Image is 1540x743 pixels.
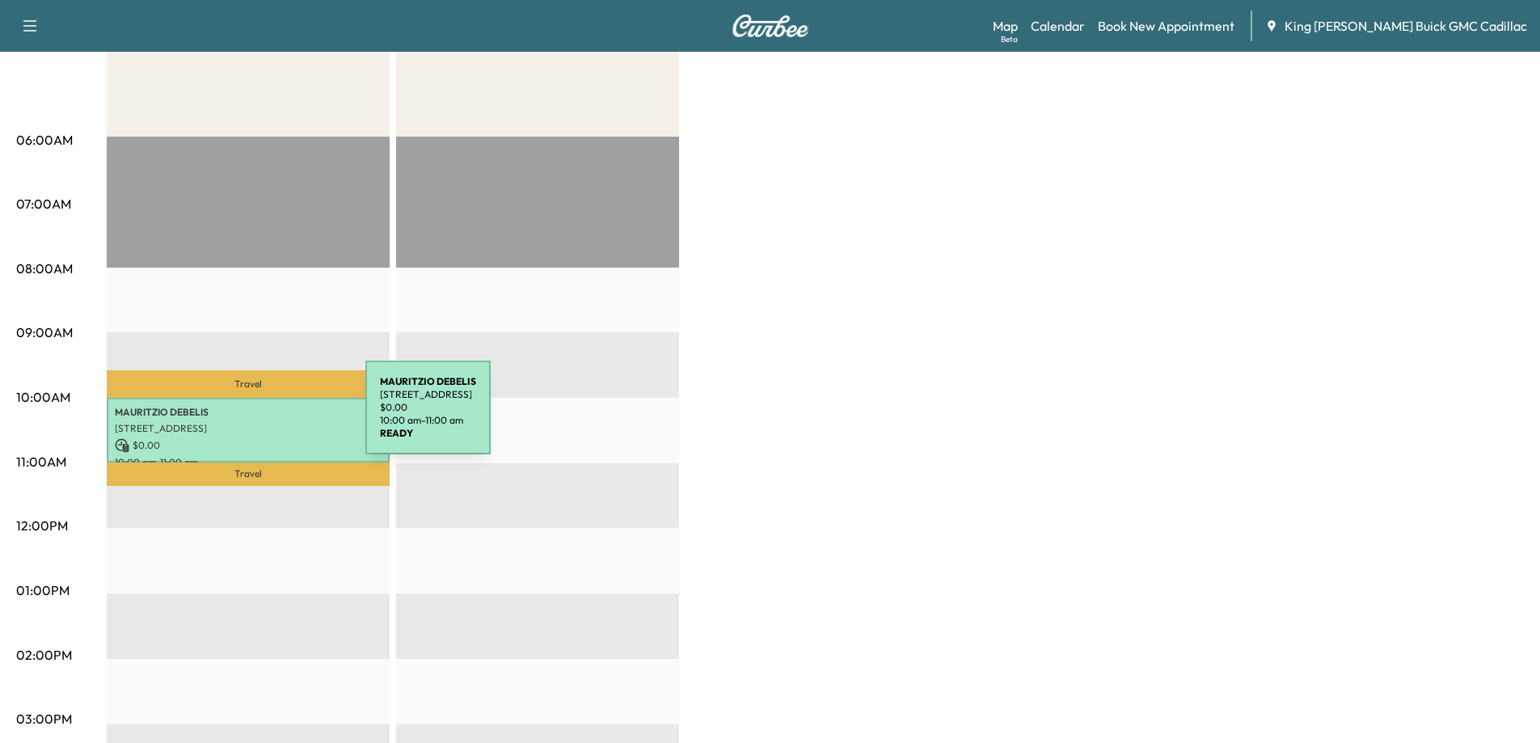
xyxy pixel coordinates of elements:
p: 10:00 am - 11:00 am [115,456,382,469]
p: 01:00PM [16,580,70,600]
p: 12:00PM [16,516,68,535]
p: Travel [107,370,390,398]
p: $ 0.00 [115,438,382,453]
b: MAURITZIO DEBELIS [380,375,476,387]
p: 09:00AM [16,323,73,342]
p: 11:00AM [16,452,66,471]
p: MAURITZIO DEBELIS [115,406,382,419]
p: 10:00AM [16,387,70,407]
a: Book New Appointment [1098,16,1234,36]
p: 06:00AM [16,130,73,150]
img: Curbee Logo [732,15,809,37]
b: READY [380,427,413,439]
p: [STREET_ADDRESS] [115,422,382,435]
p: 07:00AM [16,194,71,213]
a: MapBeta [993,16,1018,36]
p: Travel [107,462,390,485]
p: 03:00PM [16,709,72,728]
p: $ 0.00 [380,401,476,414]
span: King [PERSON_NAME] Buick GMC Cadillac [1285,16,1527,36]
a: Calendar [1031,16,1085,36]
p: [STREET_ADDRESS] [380,388,476,401]
p: 08:00AM [16,259,73,278]
p: 02:00PM [16,645,72,665]
p: 10:00 am - 11:00 am [380,414,476,427]
div: Beta [1001,33,1018,45]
